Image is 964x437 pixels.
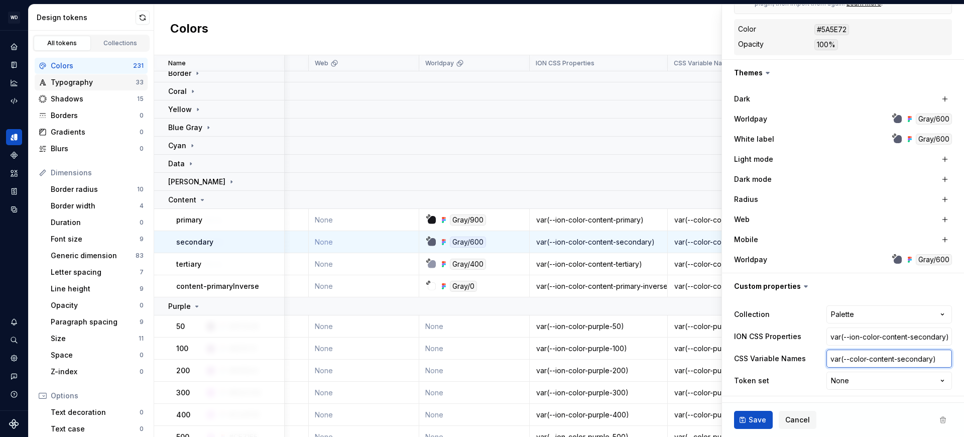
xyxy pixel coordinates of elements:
a: Typography33 [35,74,148,90]
p: 200 [176,366,190,376]
div: var(--color-content-primary-inverse) [668,281,871,291]
div: Z-index [51,367,140,377]
label: ION CSS Properties [734,332,801,342]
div: Opacity [738,39,764,49]
p: ION CSS Properties [536,59,594,67]
div: 9 [140,285,144,293]
a: Assets [6,165,22,181]
div: Letter spacing [51,267,140,277]
div: 0 [140,301,144,309]
div: Border radius [51,184,137,194]
a: Line height9 [47,281,148,297]
p: Cyan [168,141,186,151]
label: Dark [734,94,750,104]
a: Code automation [6,93,22,109]
div: Gradients [51,127,140,137]
label: Worldpay [734,255,767,265]
td: None [309,338,419,360]
div: Space [51,350,140,360]
td: None [309,315,419,338]
a: Paragraph spacing9 [47,314,148,330]
div: #5A5E72 [814,24,849,35]
a: Letter spacing7 [47,264,148,280]
button: Notifications [6,314,22,330]
p: Yellow [168,104,192,115]
div: var(--ion-color-content-secondary) [530,237,667,247]
a: Colors231 [35,58,148,74]
div: Borders [51,111,140,121]
div: Documentation [6,57,22,73]
div: Options [51,391,144,401]
a: Text case0 [47,421,148,437]
input: Empty [826,327,952,346]
div: 4 [140,202,144,210]
td: None [419,404,530,426]
a: Border radius10 [47,181,148,197]
td: None [309,231,419,253]
div: Collections [95,39,146,47]
a: Analytics [6,75,22,91]
button: WD [2,7,26,28]
div: WD [8,12,20,24]
div: var(--ion-color-content-primary) [530,215,667,225]
p: 100 [176,344,188,354]
td: None [419,338,530,360]
p: Name [168,59,186,67]
div: Text decoration [51,407,140,417]
div: Home [6,39,22,55]
span: Save [749,415,766,425]
a: Gradients0 [35,124,148,140]
div: 231 [133,62,144,70]
td: None [419,315,530,338]
td: None [309,275,419,297]
p: Blue Gray [168,123,202,133]
label: Dark mode [734,174,772,184]
p: tertiary [176,259,201,269]
div: 7 [140,268,144,276]
div: All tokens [37,39,87,47]
div: 0 [140,368,144,376]
div: Gray/400 [450,259,486,270]
svg: Supernova Logo [9,419,19,429]
a: Generic dimension83 [47,248,148,264]
span: Cancel [785,415,810,425]
label: Token set [734,376,769,386]
div: Typography [51,77,136,87]
div: Storybook stories [6,183,22,199]
div: var(--color-content-tertiary) [668,259,871,269]
div: var(--ion-color-purple-50) [530,321,667,332]
div: 9 [140,235,144,243]
div: var(--ion-color-content-primary-inverse) [530,281,667,291]
td: None [309,253,419,275]
td: None [309,209,419,231]
a: Border width4 [47,198,148,214]
div: Font size [51,234,140,244]
div: Shadows [51,94,137,104]
div: Text case [51,424,140,434]
a: Borders0 [35,107,148,124]
label: Worldpay [734,114,767,124]
label: CSS Variable Names [734,354,806,364]
div: var(--color-purple-300) [668,388,871,398]
p: content-primaryInverse [176,281,259,291]
td: None [419,360,530,382]
div: 0 [140,112,144,120]
p: Web [315,59,328,67]
div: var(--ion-color-purple-100) [530,344,667,354]
div: var(--color-content-secondary) [668,237,871,247]
a: Components [6,147,22,163]
a: Design tokens [6,129,22,145]
div: var(--ion-color-content-tertiary) [530,259,667,269]
label: Collection [734,309,770,319]
div: Gray/0 [450,281,477,292]
input: Empty [826,350,952,368]
div: Opacity [51,300,140,310]
div: Duration [51,217,140,228]
div: Gray/600 [916,254,952,265]
div: Paragraph spacing [51,317,140,327]
div: Gray/600 [916,114,952,125]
